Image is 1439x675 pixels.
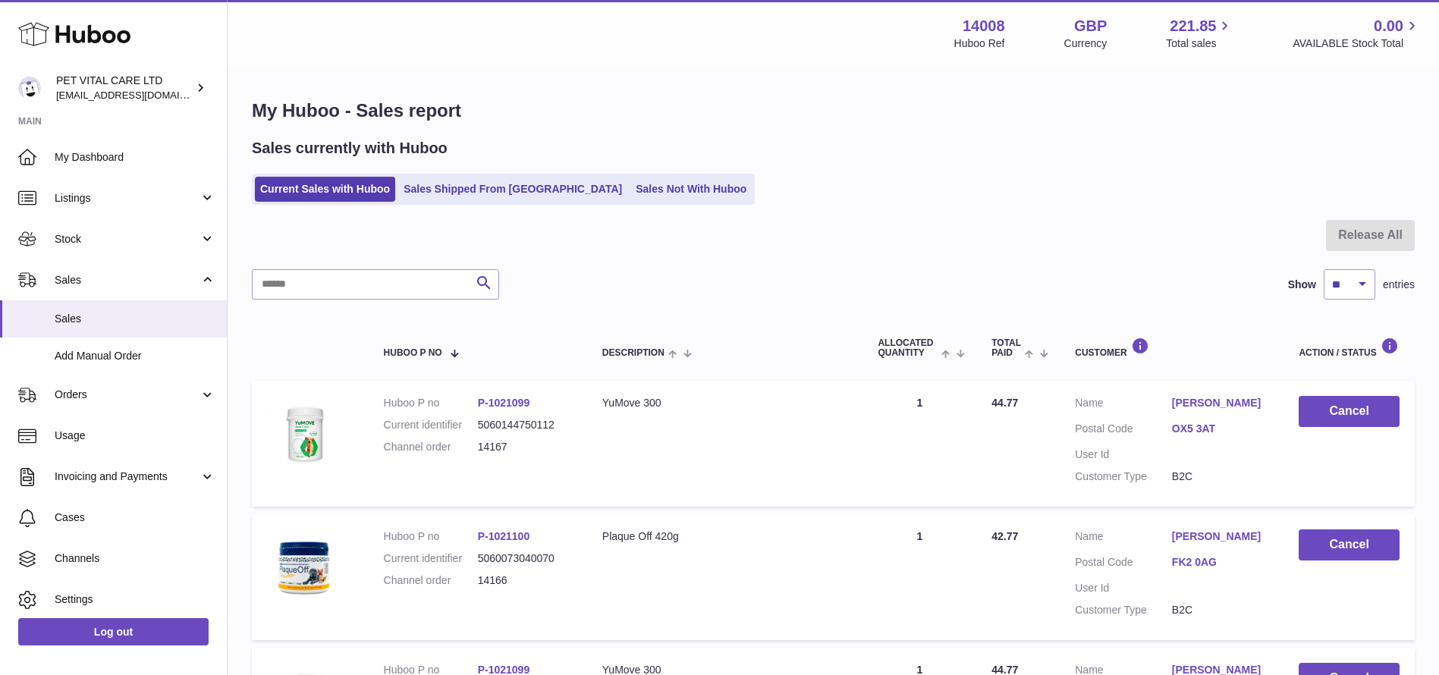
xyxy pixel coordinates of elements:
span: Cases [55,510,215,525]
dt: Name [1075,396,1172,414]
a: Current Sales with Huboo [255,177,395,202]
h1: My Huboo - Sales report [252,99,1415,123]
span: Description [602,348,665,358]
span: Orders [55,388,200,402]
div: Huboo Ref [954,36,1005,51]
dt: Channel order [384,440,478,454]
strong: GBP [1074,16,1107,36]
span: Settings [55,592,215,607]
button: Cancel [1299,396,1400,427]
span: Sales [55,312,215,326]
label: Show [1288,278,1316,292]
td: 1 [862,514,976,640]
dt: Postal Code [1075,422,1172,440]
div: PET VITAL CARE LTD [56,74,193,102]
span: ALLOCATED Quantity [878,338,937,358]
dt: Customer Type [1075,603,1172,617]
dd: 5060073040070 [478,551,572,566]
span: My Dashboard [55,150,215,165]
button: Cancel [1299,529,1400,560]
dd: 5060144750112 [478,418,572,432]
dt: User Id [1075,447,1172,462]
dt: Current identifier [384,418,478,432]
span: entries [1383,278,1415,292]
a: P-1021099 [478,397,530,409]
dd: B2C [1172,469,1269,484]
span: Invoicing and Payments [55,469,200,484]
span: 44.77 [991,397,1018,409]
div: Customer [1075,337,1268,358]
dd: 14167 [478,440,572,454]
span: Stock [55,232,200,246]
dt: User Id [1075,581,1172,595]
span: Usage [55,429,215,443]
a: Log out [18,618,209,645]
a: FK2 0AG [1172,555,1269,570]
span: 0.00 [1374,16,1403,36]
img: 1732006879.jpg [267,396,343,472]
div: YuMove 300 [602,396,848,410]
span: Sales [55,273,200,287]
div: Plaque Off 420g [602,529,848,544]
div: Action / Status [1299,337,1400,358]
span: Huboo P no [384,348,442,358]
span: AVAILABLE Stock Total [1293,36,1421,51]
img: 1732007053.jpg [267,529,343,605]
a: [PERSON_NAME] [1172,529,1269,544]
span: 221.85 [1170,16,1216,36]
span: Total paid [991,338,1021,358]
a: P-1021100 [478,530,530,542]
a: OX5 3AT [1172,422,1269,436]
img: petvitalcare@gmail.com [18,77,41,99]
dd: 14166 [478,573,572,588]
dt: Name [1075,529,1172,548]
td: 1 [862,381,976,507]
dt: Postal Code [1075,555,1172,573]
a: Sales Shipped From [GEOGRAPHIC_DATA] [398,177,627,202]
dd: B2C [1172,603,1269,617]
a: 221.85 Total sales [1166,16,1233,51]
div: Currency [1064,36,1108,51]
strong: 14008 [963,16,1005,36]
span: 42.77 [991,530,1018,542]
dt: Current identifier [384,551,478,566]
dt: Huboo P no [384,529,478,544]
a: [PERSON_NAME] [1172,396,1269,410]
span: Listings [55,191,200,206]
dt: Channel order [384,573,478,588]
h2: Sales currently with Huboo [252,138,448,159]
a: 0.00 AVAILABLE Stock Total [1293,16,1421,51]
span: Channels [55,551,215,566]
span: [EMAIL_ADDRESS][DOMAIN_NAME] [56,89,223,101]
span: Add Manual Order [55,349,215,363]
dt: Customer Type [1075,469,1172,484]
a: Sales Not With Huboo [630,177,752,202]
span: Total sales [1166,36,1233,51]
dt: Huboo P no [384,396,478,410]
